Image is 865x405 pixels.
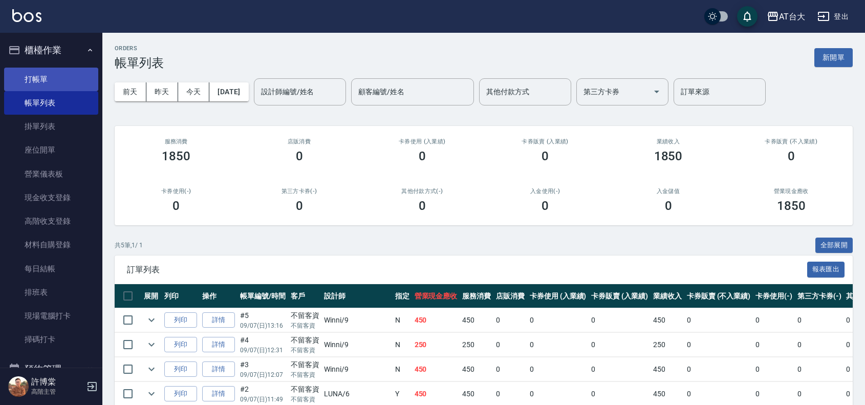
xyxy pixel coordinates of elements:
[237,333,288,357] td: #4
[4,68,98,91] a: 打帳單
[419,149,426,163] h3: 0
[162,149,190,163] h3: 1850
[527,284,589,308] th: 卡券使用 (入業績)
[4,328,98,351] a: 掃碼打卡
[684,333,753,357] td: 0
[648,83,665,100] button: Open
[321,284,392,308] th: 設計師
[815,238,853,253] button: 全部展開
[127,138,225,145] h3: 服務消費
[4,37,98,63] button: 櫃檯作業
[288,284,322,308] th: 客戶
[753,357,795,381] td: 0
[296,199,303,213] h3: 0
[795,308,844,332] td: 0
[412,357,460,381] td: 450
[202,337,235,353] a: 詳情
[202,361,235,377] a: 詳情
[115,241,143,250] p: 共 5 筆, 1 / 1
[493,357,527,381] td: 0
[412,333,460,357] td: 250
[321,357,392,381] td: Winni /9
[144,361,159,377] button: expand row
[779,10,805,23] div: AT台大
[665,199,672,213] h3: 0
[619,138,717,145] h2: 業績收入
[4,115,98,138] a: 掛單列表
[589,284,651,308] th: 卡券販賣 (入業績)
[4,91,98,115] a: 帳單列表
[4,281,98,304] a: 排班表
[141,284,162,308] th: 展開
[172,199,180,213] h3: 0
[496,138,594,145] h2: 卡券販賣 (入業績)
[737,6,758,27] button: save
[144,337,159,352] button: expand row
[684,284,753,308] th: 卡券販賣 (不入業績)
[321,333,392,357] td: Winni /9
[291,395,319,404] p: 不留客資
[763,6,809,27] button: AT台大
[795,333,844,357] td: 0
[651,284,684,308] th: 業績收入
[654,149,683,163] h3: 1850
[651,308,684,332] td: 450
[146,82,178,101] button: 昨天
[237,357,288,381] td: #3
[250,188,348,195] h2: 第三方卡券(-)
[164,312,197,328] button: 列印
[4,138,98,162] a: 座位開單
[589,357,651,381] td: 0
[31,387,83,396] p: 高階主管
[419,199,426,213] h3: 0
[127,265,807,275] span: 訂單列表
[542,199,549,213] h3: 0
[493,284,527,308] th: 店販消費
[115,82,146,101] button: 前天
[589,308,651,332] td: 0
[619,188,717,195] h2: 入金儲值
[742,138,840,145] h2: 卡券販賣 (不入業績)
[240,346,286,355] p: 09/07 (日) 12:31
[291,335,319,346] div: 不留客資
[373,188,471,195] h2: 其他付款方式(-)
[115,45,164,52] h2: ORDERS
[393,333,412,357] td: N
[127,188,225,195] h2: 卡券使用(-)
[460,333,493,357] td: 250
[237,284,288,308] th: 帳單編號/時間
[31,377,83,387] h5: 許博棠
[115,56,164,70] h3: 帳單列表
[162,284,200,308] th: 列印
[291,384,319,395] div: 不留客資
[795,284,844,308] th: 第三方卡券(-)
[4,162,98,186] a: 營業儀表板
[144,312,159,328] button: expand row
[291,310,319,321] div: 不留客資
[460,308,493,332] td: 450
[493,333,527,357] td: 0
[795,357,844,381] td: 0
[814,52,853,62] a: 新開單
[200,284,237,308] th: 操作
[412,308,460,332] td: 450
[291,346,319,355] p: 不留客資
[164,361,197,377] button: 列印
[291,359,319,370] div: 不留客資
[4,356,98,382] button: 預約管理
[460,284,493,308] th: 服務消費
[777,199,806,213] h3: 1850
[651,333,684,357] td: 250
[164,386,197,402] button: 列印
[4,186,98,209] a: 現金收支登錄
[651,357,684,381] td: 450
[493,308,527,332] td: 0
[412,284,460,308] th: 營業現金應收
[527,333,589,357] td: 0
[178,82,210,101] button: 今天
[589,333,651,357] td: 0
[684,308,753,332] td: 0
[237,308,288,332] td: #5
[164,337,197,353] button: 列印
[393,357,412,381] td: N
